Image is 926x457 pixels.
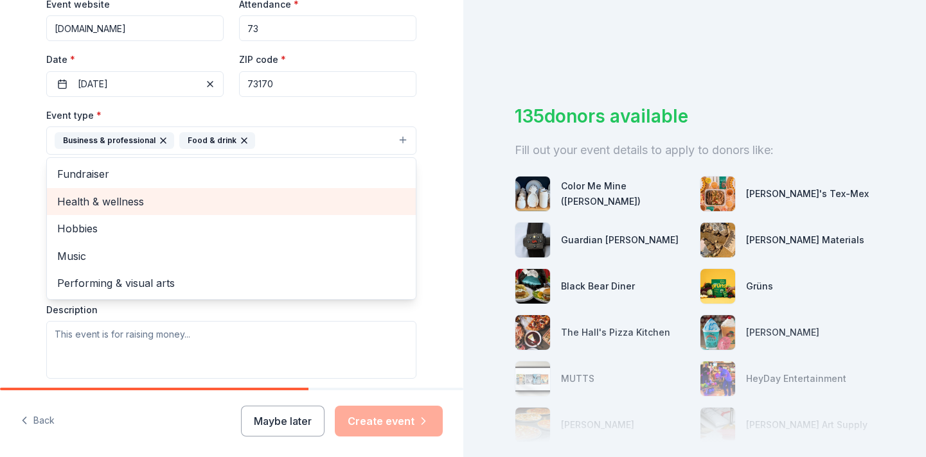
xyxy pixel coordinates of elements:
span: Fundraiser [57,166,405,182]
span: Hobbies [57,220,405,237]
div: Business & professionalFood & drink [46,157,416,300]
span: Music [57,248,405,264]
span: Performing & visual arts [57,275,405,291]
div: Food & drink [179,132,255,149]
button: Business & professionalFood & drink [46,126,416,155]
span: Health & wellness [57,193,405,210]
div: Business & professional [55,132,174,149]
